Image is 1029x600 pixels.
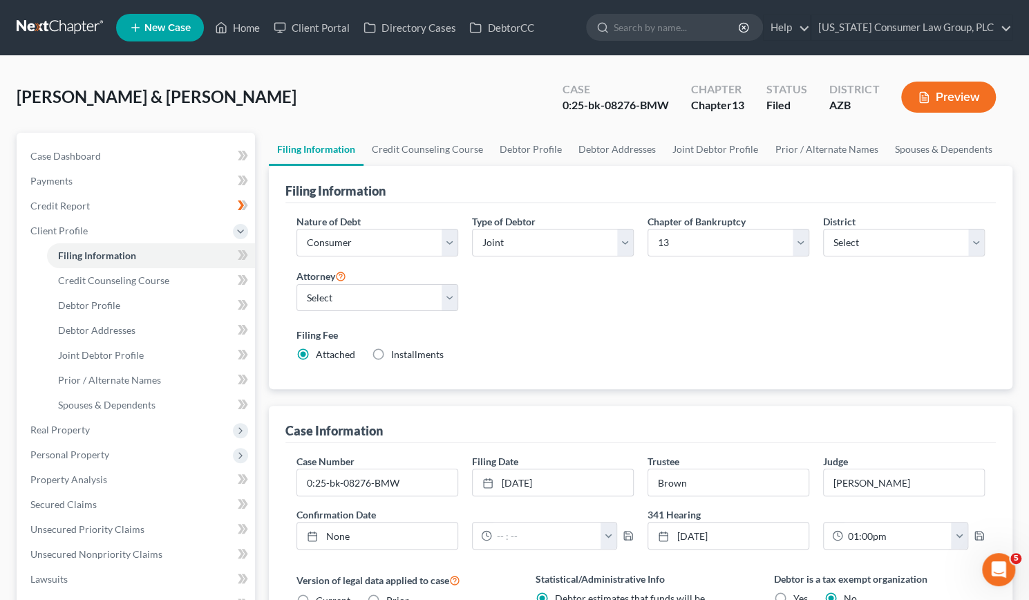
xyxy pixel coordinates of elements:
a: Client Portal [267,15,357,40]
span: Joint Debtor Profile [58,349,144,361]
a: Filing Information [269,133,364,166]
input: -- : -- [843,523,952,549]
span: Personal Property [30,449,109,460]
span: Spouses & Dependents [58,399,155,411]
span: Unsecured Priority Claims [30,523,144,535]
label: Attorney [296,268,346,284]
a: [US_STATE] Consumer Law Group, PLC [811,15,1012,40]
span: Debtor Profile [58,299,120,311]
a: Joint Debtor Profile [47,343,255,368]
div: Chapter [691,97,744,113]
span: Prior / Alternate Names [58,374,161,386]
div: Filed [766,97,807,113]
span: Real Property [30,424,90,435]
a: [DATE] [648,523,809,549]
label: Chapter of Bankruptcy [648,214,746,229]
span: Debtor Addresses [58,324,135,336]
input: Enter case number... [297,469,457,496]
a: Directory Cases [357,15,462,40]
label: Filing Date [472,454,518,469]
button: Preview [901,82,996,113]
span: New Case [144,23,191,33]
a: Property Analysis [19,467,255,492]
span: Installments [391,348,444,360]
a: Spouses & Dependents [47,393,255,418]
a: Debtor Addresses [570,133,664,166]
a: Debtor Profile [47,293,255,318]
a: Unsecured Nonpriority Claims [19,542,255,567]
span: 5 [1010,553,1021,564]
span: 13 [732,98,744,111]
a: Joint Debtor Profile [664,133,766,166]
span: Attached [316,348,355,360]
a: [DATE] [473,469,633,496]
span: Credit Report [30,200,90,212]
a: Credit Counseling Course [364,133,491,166]
span: Lawsuits [30,573,68,585]
label: Trustee [648,454,679,469]
div: Case [563,82,669,97]
label: Confirmation Date [290,507,641,522]
div: Filing Information [285,182,386,199]
span: Property Analysis [30,474,107,485]
label: Case Number [296,454,355,469]
a: Secured Claims [19,492,255,517]
a: Credit Report [19,194,255,218]
input: -- [648,469,809,496]
a: DebtorCC [462,15,540,40]
span: Secured Claims [30,498,97,510]
span: Case Dashboard [30,150,101,162]
a: None [297,523,457,549]
span: Client Profile [30,225,88,236]
span: Unsecured Nonpriority Claims [30,548,162,560]
label: Filing Fee [296,328,985,342]
a: Debtor Addresses [47,318,255,343]
div: Status [766,82,807,97]
div: District [829,82,879,97]
a: Prior / Alternate Names [766,133,886,166]
label: Debtor is a tax exempt organization [774,572,985,586]
span: [PERSON_NAME] & [PERSON_NAME] [17,86,296,106]
label: District [823,214,856,229]
a: Prior / Alternate Names [47,368,255,393]
label: Type of Debtor [472,214,536,229]
span: Filing Information [58,250,136,261]
a: Debtor Profile [491,133,570,166]
iframe: Intercom live chat [982,553,1015,586]
span: Credit Counseling Course [58,274,169,286]
label: Version of legal data applied to case [296,572,507,588]
div: 0:25-bk-08276-BMW [563,97,669,113]
a: Help [764,15,810,40]
a: Case Dashboard [19,144,255,169]
label: 341 Hearing [641,507,992,522]
input: -- [824,469,984,496]
a: Payments [19,169,255,194]
a: Spouses & Dependents [886,133,1000,166]
input: Search by name... [614,15,740,40]
div: Chapter [691,82,744,97]
span: Payments [30,175,73,187]
input: -- : -- [492,523,601,549]
a: Lawsuits [19,567,255,592]
div: Case Information [285,422,383,439]
label: Statistical/Administrative Info [536,572,746,586]
label: Judge [823,454,848,469]
label: Nature of Debt [296,214,361,229]
a: Filing Information [47,243,255,268]
a: Home [208,15,267,40]
div: AZB [829,97,879,113]
a: Unsecured Priority Claims [19,517,255,542]
a: Credit Counseling Course [47,268,255,293]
